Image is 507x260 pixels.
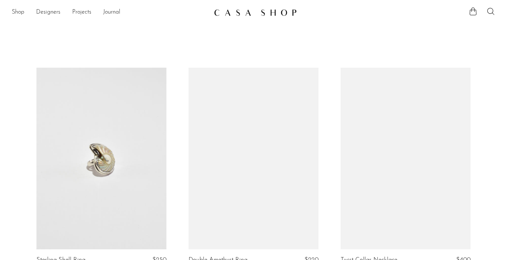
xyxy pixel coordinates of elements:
nav: Desktop navigation [12,6,208,19]
a: Journal [103,8,120,17]
ul: NEW HEADER MENU [12,6,208,19]
a: Designers [36,8,60,17]
a: Shop [12,8,24,17]
a: Projects [72,8,91,17]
